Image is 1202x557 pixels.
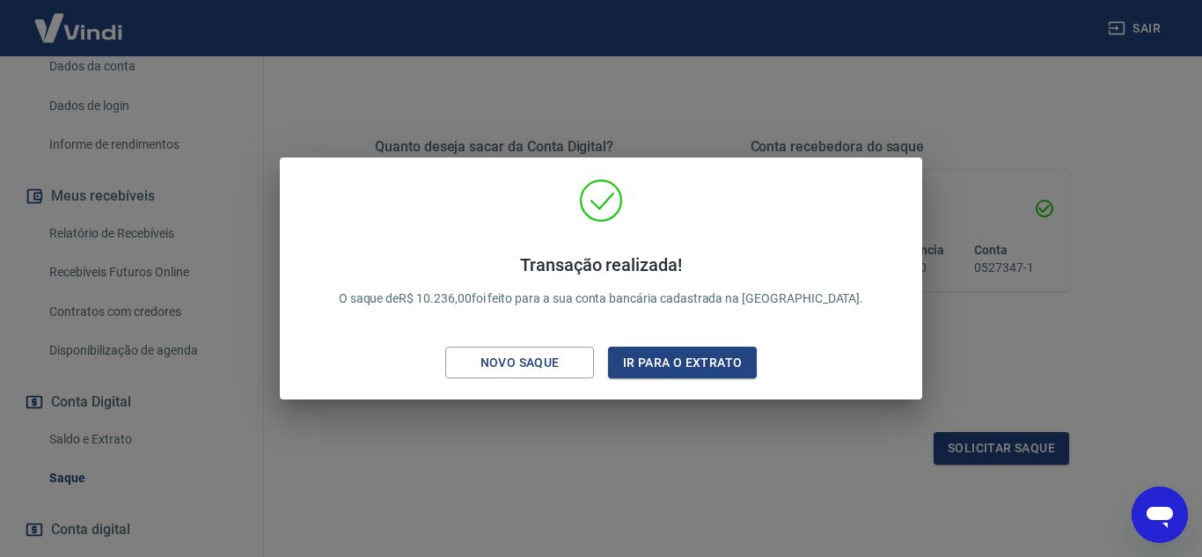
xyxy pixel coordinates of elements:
[339,254,864,308] p: O saque de R$ 10.236,00 foi feito para a sua conta bancária cadastrada na [GEOGRAPHIC_DATA].
[339,254,864,275] h4: Transação realizada!
[1132,487,1188,543] iframe: Botão para abrir a janela de mensagens
[608,347,757,379] button: Ir para o extrato
[445,347,594,379] button: Novo saque
[459,352,581,374] div: Novo saque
